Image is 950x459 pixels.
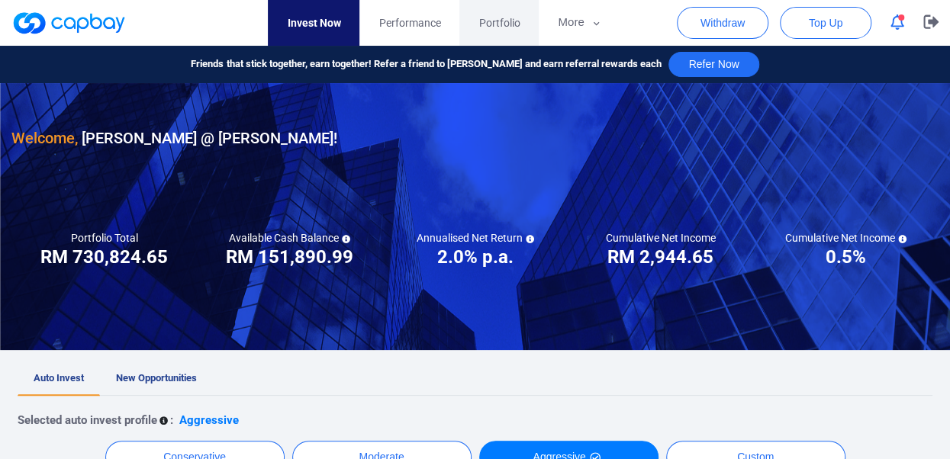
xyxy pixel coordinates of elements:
[229,231,350,245] h5: Available Cash Balance
[826,245,866,269] h3: 0.5%
[785,231,907,245] h5: Cumulative Net Income
[170,411,173,429] p: :
[34,372,84,384] span: Auto Invest
[378,14,440,31] span: Performance
[18,411,157,429] p: Selected auto invest profile
[179,411,239,429] p: Aggressive
[40,245,168,269] h3: RM 730,824.65
[437,245,514,269] h3: 2.0% p.a.
[226,245,353,269] h3: RM 151,890.99
[11,126,337,150] h3: [PERSON_NAME] @ [PERSON_NAME] !
[478,14,520,31] span: Portfolio
[417,231,534,245] h5: Annualised Net Return
[780,7,871,39] button: Top Up
[71,231,138,245] h5: Portfolio Total
[116,372,197,384] span: New Opportunities
[677,7,768,39] button: Withdraw
[809,15,842,30] span: Top Up
[606,231,716,245] h5: Cumulative Net Income
[607,245,713,269] h3: RM 2,944.65
[191,56,661,72] span: Friends that stick together, earn together! Refer a friend to [PERSON_NAME] and earn referral rew...
[668,52,758,77] button: Refer Now
[11,129,78,147] span: Welcome,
